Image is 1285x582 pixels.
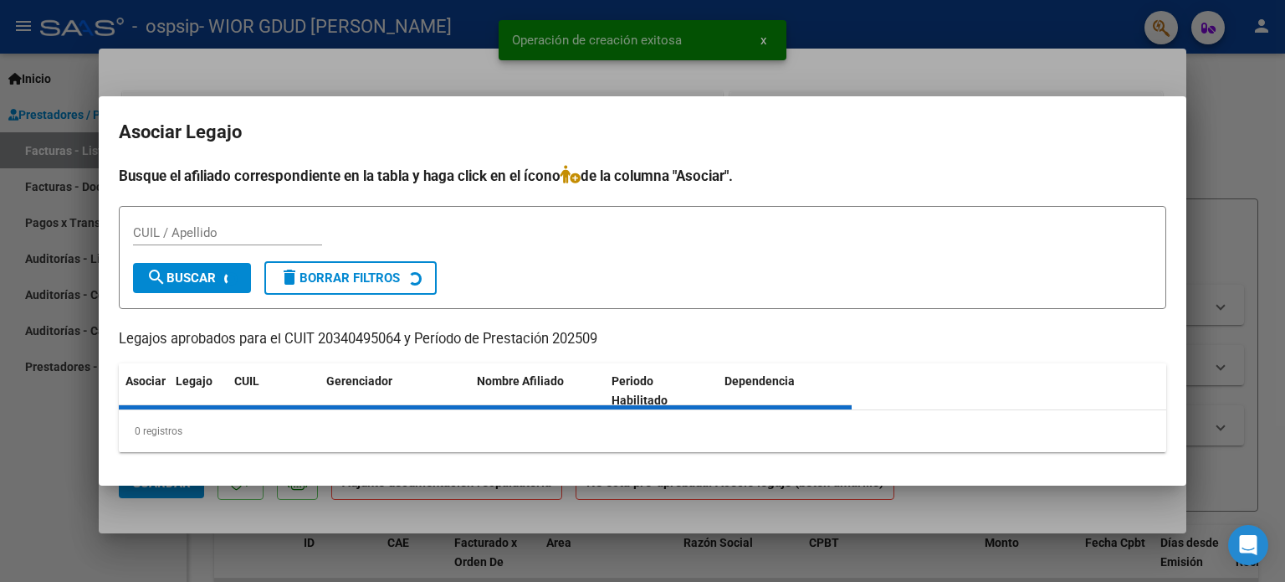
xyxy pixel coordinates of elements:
span: CUIL [234,374,259,388]
span: Periodo Habilitado [612,374,668,407]
span: Borrar Filtros [279,270,400,286]
div: 0 registros [119,410,1166,452]
span: Dependencia [724,374,795,388]
mat-icon: delete [279,267,299,287]
button: Borrar Filtros [264,261,437,295]
datatable-header-cell: Nombre Afiliado [470,363,605,419]
span: Buscar [146,270,216,286]
span: Nombre Afiliado [477,374,564,388]
span: Asociar [125,374,166,388]
mat-icon: search [146,267,166,287]
datatable-header-cell: Gerenciador [320,363,470,419]
datatable-header-cell: Asociar [119,363,169,419]
datatable-header-cell: CUIL [228,363,320,419]
h2: Asociar Legajo [119,116,1166,148]
p: Legajos aprobados para el CUIT 20340495064 y Período de Prestación 202509 [119,329,1166,350]
span: Gerenciador [326,374,392,388]
datatable-header-cell: Periodo Habilitado [605,363,718,419]
datatable-header-cell: Dependencia [718,363,852,419]
h4: Busque el afiliado correspondiente en la tabla y haga click en el ícono de la columna "Asociar". [119,165,1166,187]
datatable-header-cell: Legajo [169,363,228,419]
div: Open Intercom Messenger [1228,525,1268,565]
button: Buscar [133,263,251,293]
span: Legajo [176,374,212,388]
